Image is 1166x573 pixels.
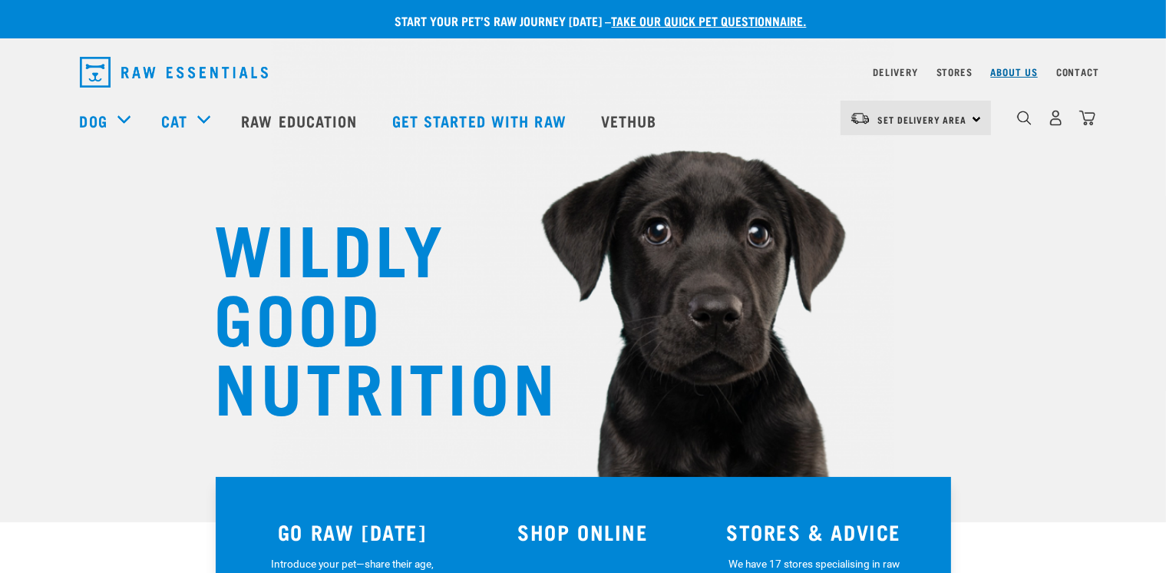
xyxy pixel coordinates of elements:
span: Set Delivery Area [878,117,967,122]
h1: WILDLY GOOD NUTRITION [215,211,522,419]
img: home-icon-1@2x.png [1017,111,1032,125]
nav: dropdown navigation [68,51,1099,94]
img: user.png [1048,110,1064,126]
a: Delivery [873,69,917,75]
img: home-icon@2x.png [1079,110,1095,126]
a: Contact [1056,69,1099,75]
h3: GO RAW [DATE] [246,520,459,544]
h3: SHOP ONLINE [477,520,689,544]
a: Raw Education [226,90,376,151]
a: Stores [936,69,973,75]
h3: STORES & ADVICE [708,520,920,544]
a: Dog [80,109,107,132]
a: Vethub [586,90,676,151]
a: take our quick pet questionnaire. [612,17,807,24]
img: Raw Essentials Logo [80,57,268,88]
img: van-moving.png [850,111,870,125]
a: Cat [161,109,187,132]
a: About Us [990,69,1037,75]
a: Get started with Raw [377,90,586,151]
